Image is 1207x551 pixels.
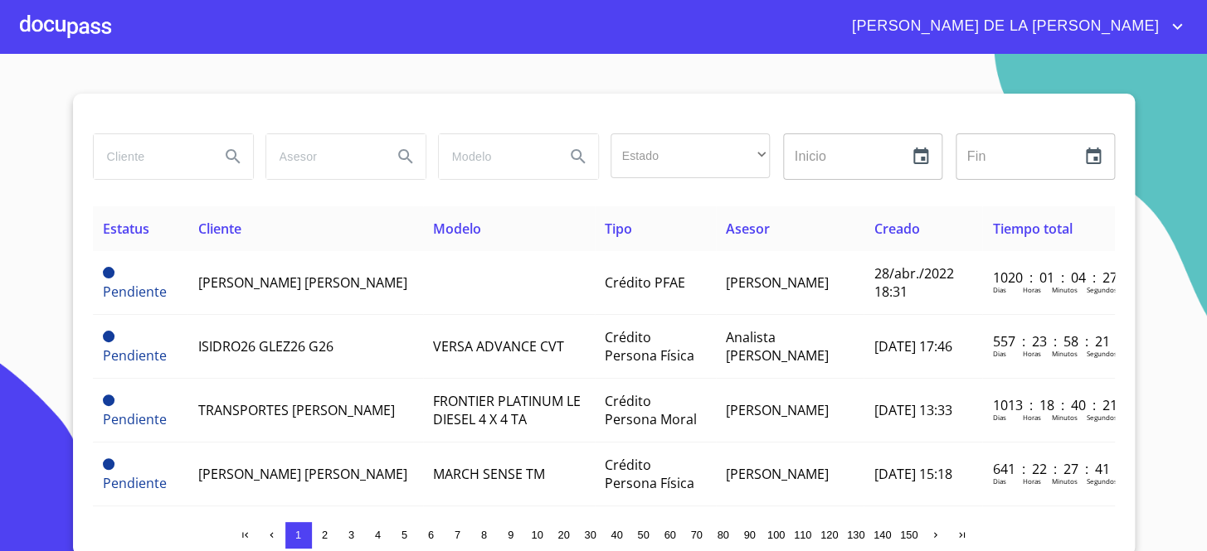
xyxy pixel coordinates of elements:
button: 2 [312,522,338,549]
button: 7 [445,522,471,549]
p: Dias [992,413,1005,422]
span: 110 [794,529,811,541]
p: Segundos [1086,349,1117,358]
button: 70 [684,522,710,549]
input: search [439,134,552,179]
span: Cliente [197,220,241,238]
button: 80 [710,522,737,549]
p: Minutos [1051,285,1077,294]
p: 557 : 23 : 58 : 21 [992,332,1104,350]
button: 140 [869,522,896,549]
p: Horas [1022,413,1040,422]
span: [PERSON_NAME] DE LA [PERSON_NAME] [840,13,1167,40]
button: account of current user [840,13,1187,40]
p: 1020 : 01 : 04 : 27 [992,268,1104,287]
span: 100 [767,529,785,541]
p: 641 : 22 : 27 : 41 [992,460,1104,478]
span: 1 [295,529,301,541]
span: MARCH SENSE TM [433,465,545,483]
span: Pendiente [103,474,167,492]
button: 8 [471,522,498,549]
button: Search [558,137,598,176]
span: 10 [531,529,543,541]
span: 60 [664,529,675,541]
input: search [94,134,207,179]
button: 3 [338,522,365,549]
span: 4 [375,529,381,541]
span: [DATE] 17:46 [874,337,951,355]
span: [PERSON_NAME] [PERSON_NAME] [197,465,406,483]
span: 50 [637,529,649,541]
span: 30 [584,529,596,541]
span: Pendiente [103,410,167,428]
span: TRANSPORTES [PERSON_NAME] [197,401,394,419]
p: Segundos [1086,285,1117,294]
span: 2 [322,529,328,541]
span: Crédito PFAE [605,273,685,292]
span: Asesor [726,220,770,238]
span: [DATE] 13:33 [874,401,951,419]
button: 6 [418,522,445,549]
button: 9 [498,522,524,549]
span: Creado [874,220,919,238]
span: [DATE] 15:18 [874,465,951,483]
span: 28/abr./2022 18:31 [874,264,953,301]
p: Minutos [1051,349,1077,358]
button: 20 [551,522,577,549]
span: 20 [557,529,569,541]
span: 140 [874,529,891,541]
button: Search [386,137,426,176]
p: Dias [992,476,1005,486]
span: 70 [690,529,702,541]
button: 30 [577,522,604,549]
button: 50 [630,522,657,549]
span: Pendiente [103,283,167,301]
button: 1 [285,522,312,549]
span: Pendiente [103,331,114,342]
p: Segundos [1086,476,1117,486]
span: Pendiente [103,346,167,365]
p: Minutos [1051,476,1077,486]
span: Crédito Persona Física [605,456,694,492]
span: ISIDRO26 GLEZ26 G26 [197,337,333,355]
span: Tipo [605,220,632,238]
span: Crédito Persona Física [605,328,694,365]
input: search [266,134,379,179]
span: Crédito Persona Moral [605,392,697,428]
button: 60 [657,522,684,549]
span: 150 [900,529,917,541]
span: 7 [455,529,460,541]
span: 120 [820,529,838,541]
button: 120 [816,522,843,549]
span: [PERSON_NAME] [726,401,829,419]
button: 10 [524,522,551,549]
span: 6 [428,529,434,541]
button: 4 [365,522,392,549]
span: [PERSON_NAME] [726,465,829,483]
span: 3 [348,529,354,541]
span: 90 [743,529,755,541]
span: [PERSON_NAME] [726,273,829,292]
span: Modelo [433,220,481,238]
button: Search [213,137,253,176]
span: 80 [717,529,728,541]
span: 40 [611,529,622,541]
p: Horas [1022,476,1040,486]
span: 8 [481,529,487,541]
span: 130 [847,529,864,541]
span: Pendiente [103,267,114,278]
div: ​ [611,133,770,178]
p: Minutos [1051,413,1077,422]
span: Pendiente [103,394,114,406]
p: Segundos [1086,413,1117,422]
button: 100 [763,522,790,549]
span: Pendiente [103,458,114,470]
button: 90 [737,522,763,549]
p: Dias [992,285,1005,294]
button: 150 [896,522,922,549]
button: 5 [392,522,418,549]
button: 40 [604,522,630,549]
span: [PERSON_NAME] [PERSON_NAME] [197,273,406,292]
p: 1013 : 18 : 40 : 21 [992,396,1104,414]
span: Estatus [103,220,149,238]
